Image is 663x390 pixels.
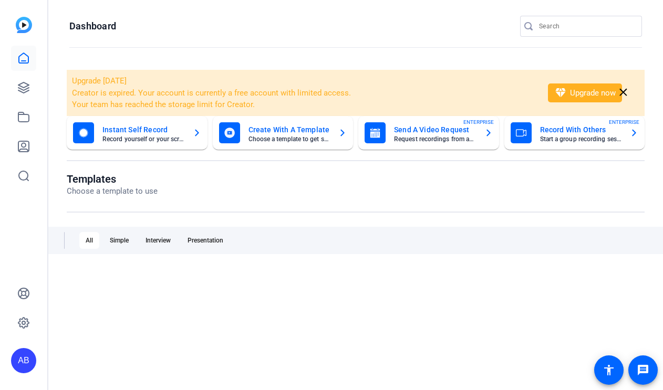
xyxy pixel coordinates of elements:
[463,118,494,126] span: ENTERPRISE
[72,87,534,99] li: Creator is expired. Your account is currently a free account with limited access.
[504,116,645,150] button: Record With OthersStart a group recording sessionENTERPRISE
[539,20,634,33] input: Search
[603,364,615,376] mat-icon: accessibility
[617,86,630,99] mat-icon: close
[11,348,36,373] div: AB
[102,123,184,136] mat-card-title: Instant Self Record
[72,76,127,86] span: Upgrade [DATE]
[16,17,32,33] img: blue-gradient.svg
[394,136,476,142] mat-card-subtitle: Request recordings from anyone, anywhere
[540,123,622,136] mat-card-title: Record With Others
[248,123,330,136] mat-card-title: Create With A Template
[554,87,567,99] mat-icon: diamond
[358,116,499,150] button: Send A Video RequestRequest recordings from anyone, anywhereENTERPRISE
[103,232,135,249] div: Simple
[67,116,208,150] button: Instant Self RecordRecord yourself or your screen
[67,185,158,197] p: Choose a template to use
[540,136,622,142] mat-card-subtitle: Start a group recording session
[69,20,116,33] h1: Dashboard
[181,232,230,249] div: Presentation
[102,136,184,142] mat-card-subtitle: Record yourself or your screen
[139,232,177,249] div: Interview
[548,83,622,102] button: Upgrade now
[213,116,354,150] button: Create With A TemplateChoose a template to get started
[248,136,330,142] mat-card-subtitle: Choose a template to get started
[79,232,99,249] div: All
[67,173,158,185] h1: Templates
[609,118,639,126] span: ENTERPRISE
[394,123,476,136] mat-card-title: Send A Video Request
[72,99,534,111] li: Your team has reached the storage limit for Creator.
[637,364,649,376] mat-icon: message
